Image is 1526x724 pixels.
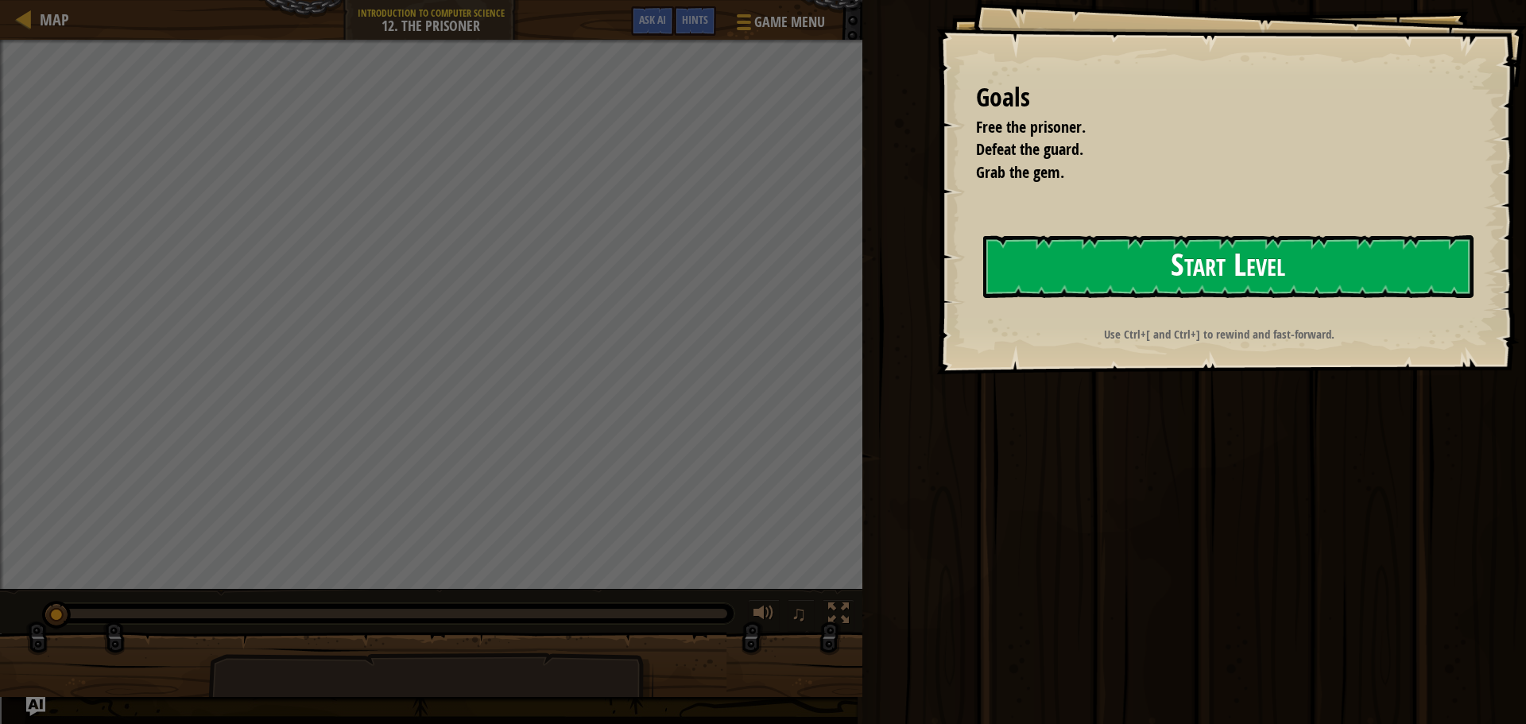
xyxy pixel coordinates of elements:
[26,697,45,716] button: Ask AI
[6,6,332,21] div: Home
[631,6,674,36] button: Ask AI
[956,116,1466,139] li: Free the prisoner.
[956,138,1466,161] li: Defeat the guard.
[6,66,1520,80] div: Move To ...
[6,95,1520,109] div: Options
[6,80,1520,95] div: Delete
[1104,326,1334,343] strong: Use Ctrl+[ and Ctrl+] to rewind and fast-forward.
[976,79,1470,116] div: Goals
[754,12,825,33] span: Game Menu
[791,602,807,625] span: ♫
[983,235,1474,298] button: Start Level
[6,109,1520,123] div: Sign out
[976,161,1064,183] span: Grab the gem.
[976,116,1086,137] span: Free the prisoner.
[682,12,708,27] span: Hints
[976,138,1083,160] span: Defeat the guard.
[6,52,1520,66] div: Sort New > Old
[823,599,854,632] button: Toggle fullscreen
[6,21,147,37] input: Search outlines
[6,37,1520,52] div: Sort A > Z
[748,599,780,632] button: Adjust volume
[788,599,815,632] button: ♫
[32,9,69,30] a: Map
[639,12,666,27] span: Ask AI
[724,6,835,44] button: Game Menu
[956,161,1466,184] li: Grab the gem.
[40,9,69,30] span: Map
